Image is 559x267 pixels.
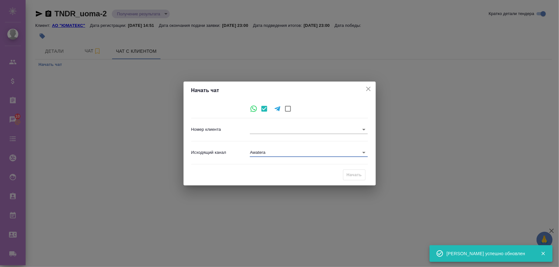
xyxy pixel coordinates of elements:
h4: Начать чат [191,87,368,94]
button: Закрыть [537,251,550,256]
p: Номер клиента [191,126,250,133]
div: Awatera [250,148,368,157]
div: [PERSON_NAME] успешно обновлен [447,250,531,257]
button: close [364,84,373,94]
p: Исходящий канал [191,149,250,156]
